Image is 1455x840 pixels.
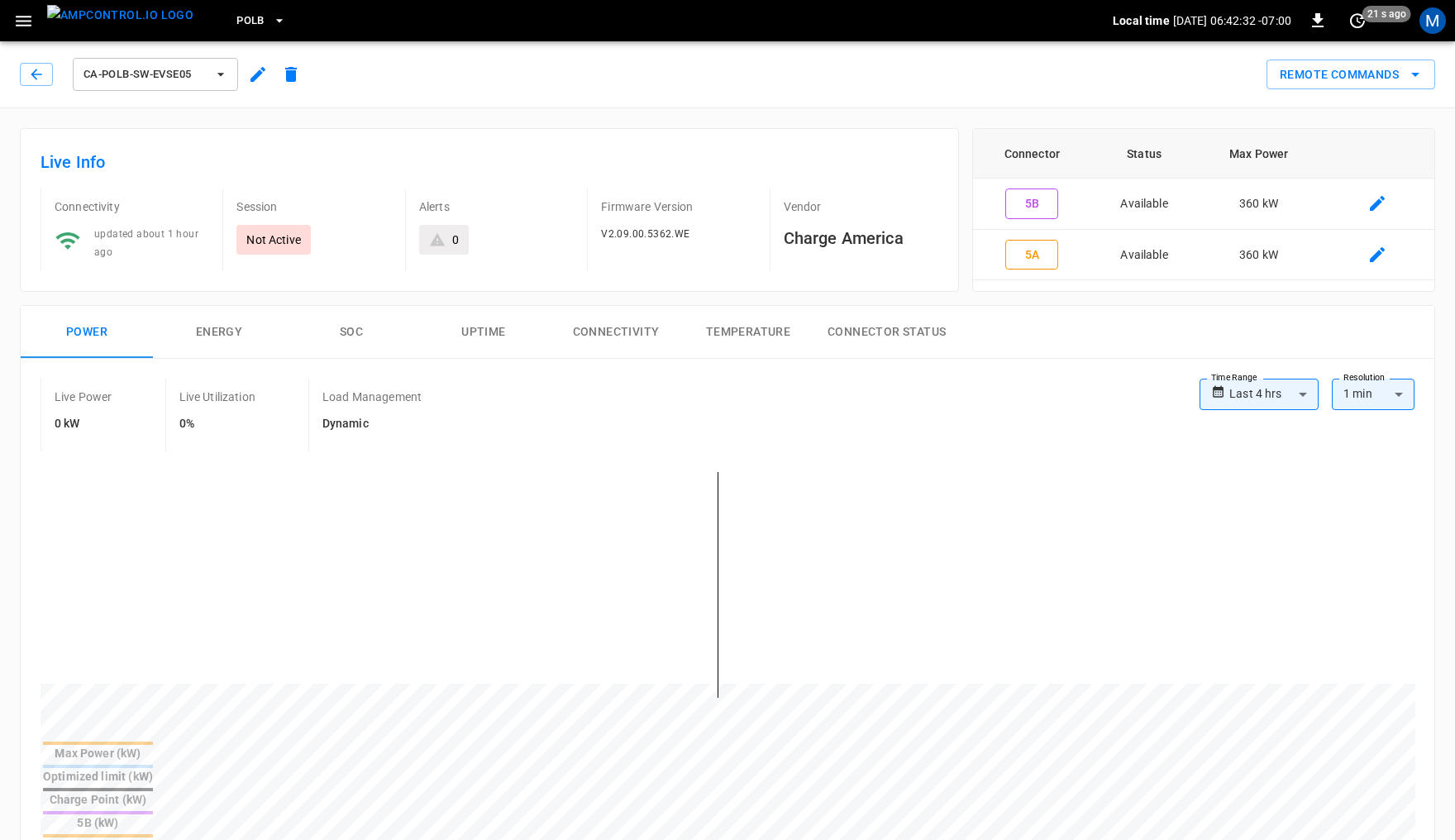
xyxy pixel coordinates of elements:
[1267,60,1435,90] div: remote commands options
[285,306,417,359] button: SOC
[322,389,422,405] p: Load Management
[1229,379,1319,410] div: Last 4 hrs
[322,415,422,433] h6: Dynamic
[1344,7,1371,34] button: set refresh interval
[55,389,112,405] p: Live Power
[55,198,209,215] p: Connectivity
[94,228,198,258] span: updated about 1 hour ago
[814,306,959,359] button: Connector Status
[1197,230,1320,281] td: 360 kW
[1362,6,1411,22] span: 21 s ago
[83,65,206,84] span: ca-polb-sw-evse05
[179,389,255,405] p: Live Utilization
[973,129,1434,280] table: connector table
[973,129,1091,179] th: Connector
[47,5,193,26] img: ampcontrol.io logo
[55,415,112,433] h6: 0 kW
[1211,371,1257,384] label: Time Range
[179,415,255,433] h6: 0%
[230,5,293,37] button: PoLB
[1091,179,1197,230] td: Available
[1173,12,1291,29] p: [DATE] 06:42:32 -07:00
[21,306,153,359] button: Power
[153,306,285,359] button: Energy
[601,198,756,215] p: Firmware Version
[550,306,682,359] button: Connectivity
[601,228,689,240] span: V2.09.00.5362.WE
[452,231,459,248] div: 0
[1113,12,1170,29] p: Local time
[236,12,265,31] span: PoLB
[73,58,238,91] button: ca-polb-sw-evse05
[784,198,938,215] p: Vendor
[41,149,938,175] h6: Live Info
[1197,129,1320,179] th: Max Power
[1419,7,1446,34] div: profile-icon
[682,306,814,359] button: Temperature
[1091,230,1197,281] td: Available
[1005,240,1058,270] button: 5A
[784,225,938,251] h6: Charge America
[1091,129,1197,179] th: Status
[417,306,550,359] button: Uptime
[1267,60,1435,90] button: Remote Commands
[419,198,574,215] p: Alerts
[1343,371,1385,384] label: Resolution
[236,198,391,215] p: Session
[1005,189,1058,219] button: 5B
[1332,379,1414,410] div: 1 min
[246,231,301,248] p: Not Active
[1197,179,1320,230] td: 360 kW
